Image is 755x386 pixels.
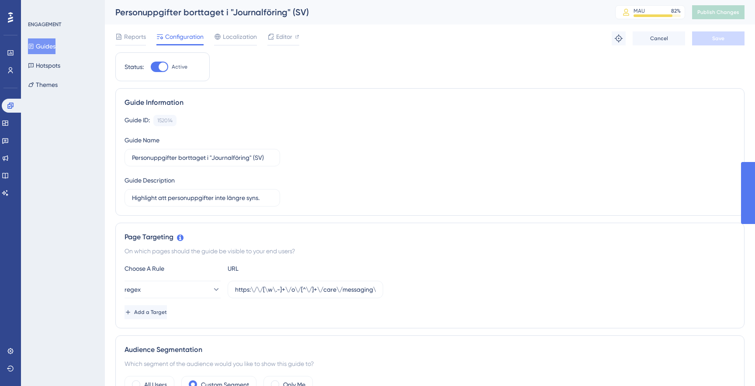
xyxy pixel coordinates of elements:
[125,246,735,256] div: On which pages should the guide be visible to your end users?
[634,7,645,14] div: MAU
[633,31,685,45] button: Cancel
[235,285,376,294] input: yourwebsite.com/path
[134,309,167,316] span: Add a Target
[125,305,167,319] button: Add a Target
[28,38,55,54] button: Guides
[28,21,61,28] div: ENGAGEMENT
[650,35,668,42] span: Cancel
[125,358,735,369] div: Which segment of the audience would you like to show this guide to?
[132,153,273,162] input: Type your Guide’s Name here
[157,117,173,124] div: 152014
[28,77,58,93] button: Themes
[165,31,204,42] span: Configuration
[125,115,150,126] div: Guide ID:
[125,97,735,108] div: Guide Information
[276,31,292,42] span: Editor
[692,5,745,19] button: Publish Changes
[228,263,324,274] div: URL
[125,263,221,274] div: Choose A Rule
[125,62,144,72] div: Status:
[124,31,146,42] span: Reports
[125,281,221,298] button: regex
[697,9,739,16] span: Publish Changes
[115,6,593,18] div: Personuppgifter borttaget i "Journalföring" (SV)
[125,135,159,145] div: Guide Name
[671,7,681,14] div: 82 %
[125,284,141,295] span: regex
[172,63,187,70] span: Active
[712,35,724,42] span: Save
[125,345,735,355] div: Audience Segmentation
[692,31,745,45] button: Save
[125,232,735,242] div: Page Targeting
[718,352,745,378] iframe: UserGuiding AI Assistant Launcher
[125,175,175,186] div: Guide Description
[28,58,60,73] button: Hotspots
[132,193,273,203] input: Type your Guide’s Description here
[223,31,257,42] span: Localization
